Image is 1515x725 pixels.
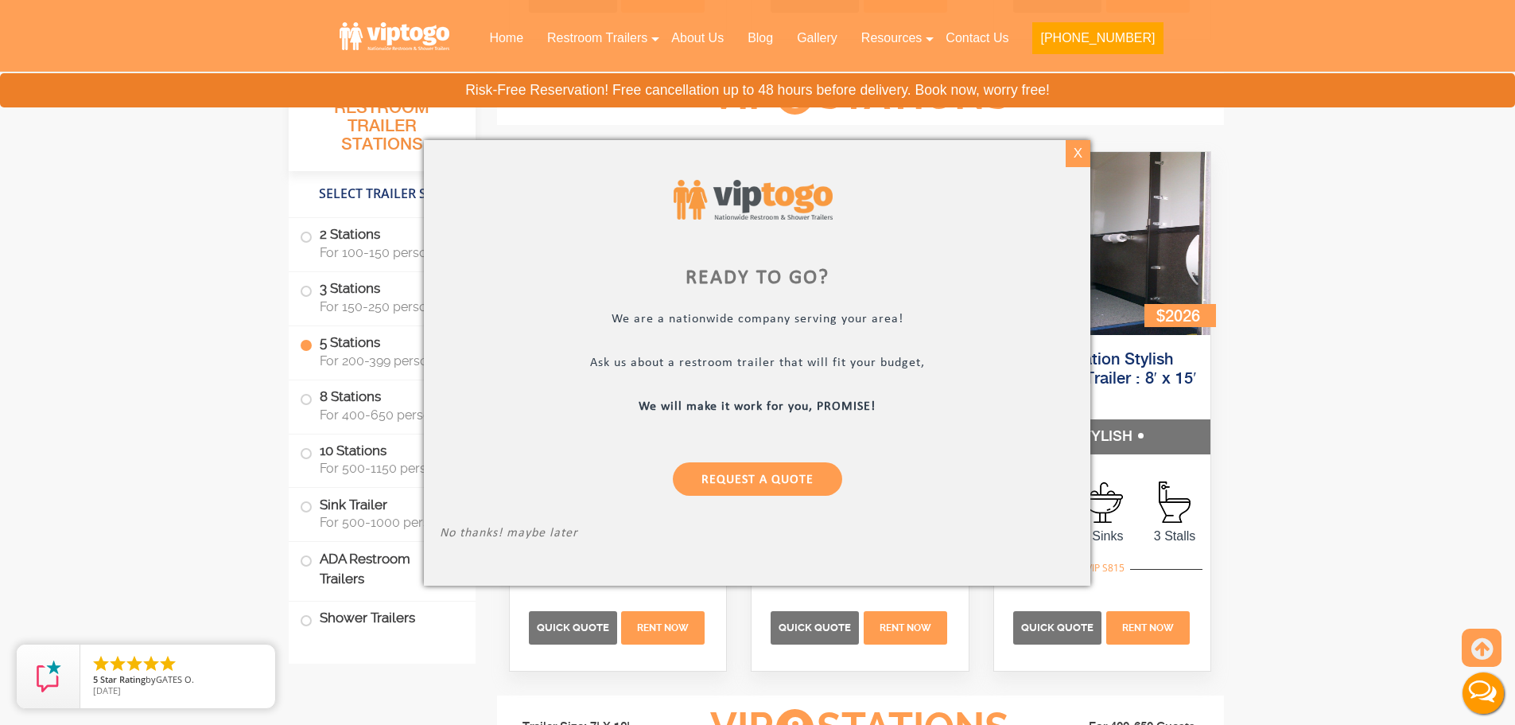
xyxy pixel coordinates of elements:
[674,180,833,220] img: viptogo logo
[440,525,1074,544] p: No thanks! maybe later
[440,311,1074,329] p: We are a nationwide company serving your area!
[93,684,121,696] span: [DATE]
[1451,661,1515,725] button: Live Chat
[108,654,127,673] li: 
[156,673,194,685] span: GATES O.
[142,654,161,673] li: 
[158,654,177,673] li: 
[440,355,1074,373] p: Ask us about a restroom trailer that will fit your budget,
[100,673,146,685] span: Star Rating
[93,675,262,686] span: by
[91,654,111,673] li: 
[1066,140,1090,167] div: X
[639,400,876,412] b: We will make it work for you, PROMISE!
[125,654,144,673] li: 
[440,268,1074,287] div: Ready to go?
[93,673,98,685] span: 5
[673,462,842,495] a: Request a Quote
[33,661,64,692] img: Review Rating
